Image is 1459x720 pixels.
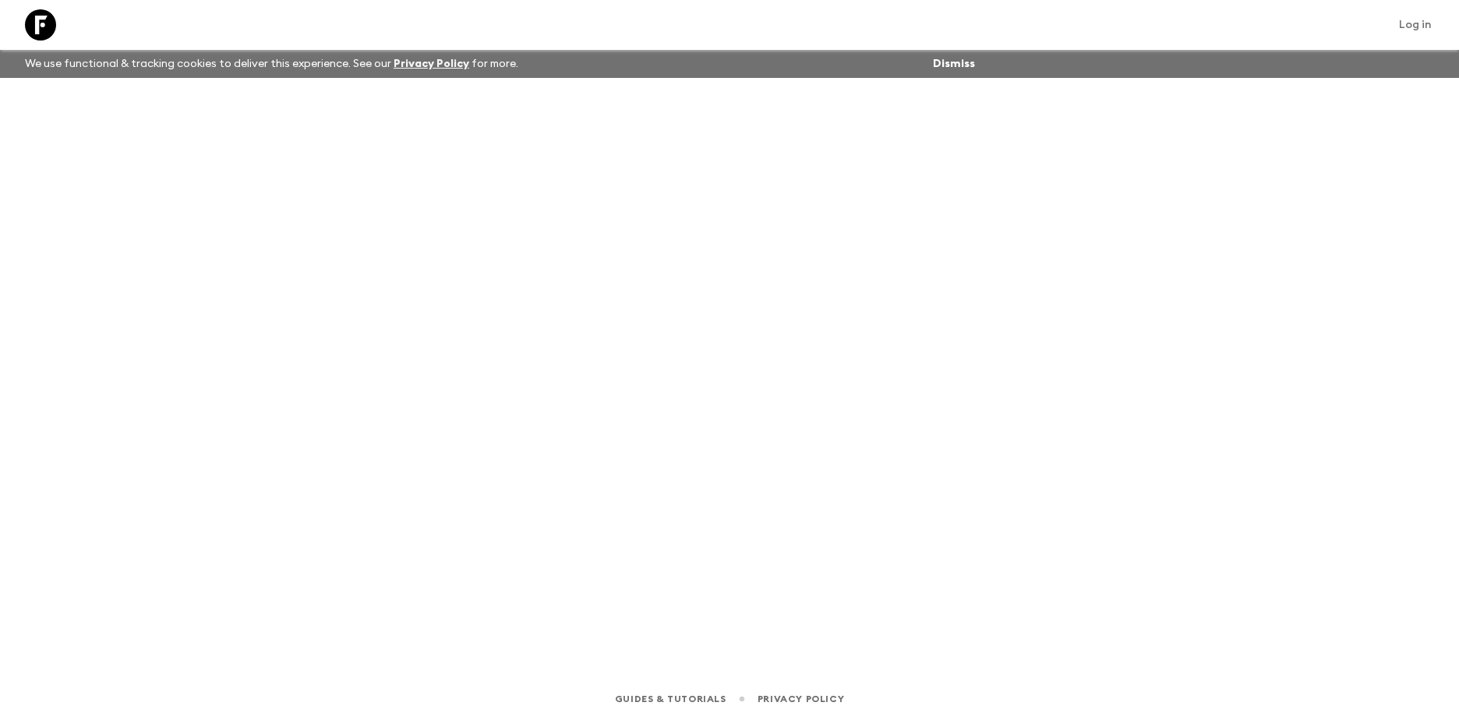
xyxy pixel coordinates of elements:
p: We use functional & tracking cookies to deliver this experience. See our for more. [19,50,525,78]
a: Privacy Policy [394,58,469,69]
a: Privacy Policy [758,690,844,708]
a: Guides & Tutorials [615,690,726,708]
button: Dismiss [929,53,979,75]
a: Log in [1390,14,1440,36]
